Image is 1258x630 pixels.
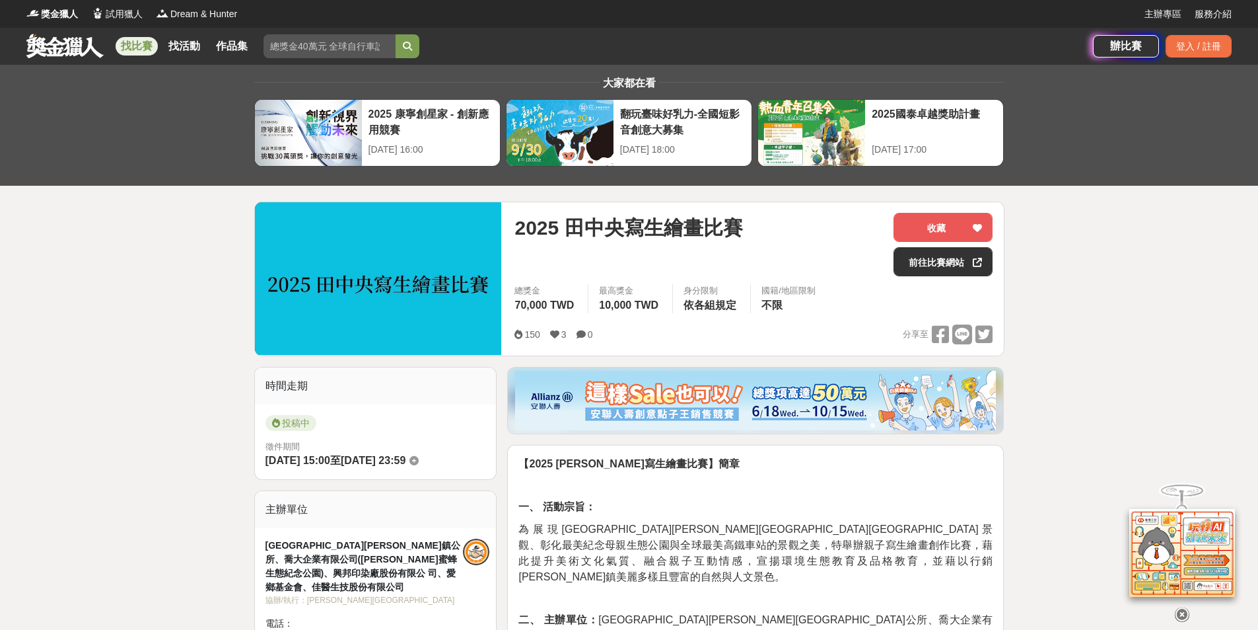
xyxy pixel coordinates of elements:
[91,7,104,20] img: Logo
[620,143,745,157] div: [DATE] 18:00
[265,455,330,466] span: [DATE] 15:00
[163,37,205,56] a: 找活動
[761,284,816,297] div: 國籍/地區限制
[600,77,659,89] span: 大家都在看
[265,442,300,452] span: 徵件期間
[263,34,396,58] input: 總獎金40萬元 全球自行車設計比賽
[518,501,595,512] strong: 一、 活動宗旨：
[91,7,143,21] a: Logo試用獵人
[156,7,169,20] img: Logo
[588,329,593,340] span: 0
[514,213,742,243] span: 2025 田中央寫生繪畫比賽
[506,99,752,167] a: 翻玩臺味好乳力-全國短影音創意大募集[DATE] 18:00
[518,458,739,469] strong: 【2025 [PERSON_NAME]寫生繪畫比賽】簡章
[254,99,501,167] a: 2025 康寧創星家 - 創新應用競賽[DATE] 16:00
[41,7,78,21] span: 獎金獵人
[106,7,143,21] span: 試用獵人
[255,368,497,405] div: 時間走期
[255,491,497,528] div: 主辦單位
[1093,35,1159,58] a: 辦比賽
[683,299,736,311] span: 依各組規定
[893,247,993,276] a: 前往比賽網站
[1195,7,1232,21] a: 服務介紹
[211,37,253,56] a: 作品集
[683,284,740,297] div: 身分限制
[116,37,158,56] a: 找比賽
[514,299,574,311] span: 70,000 TWD
[330,455,341,466] span: 至
[903,325,928,344] span: 分享至
[524,329,540,340] span: 150
[761,299,783,311] span: 不限
[1144,7,1181,21] a: 主辦專區
[757,99,1004,167] a: 2025國泰卓越獎助計畫[DATE] 17:00
[368,106,493,136] div: 2025 康寧創星家 - 創新應用競賽
[1166,35,1232,58] div: 登入 / 註冊
[872,143,996,157] div: [DATE] 17:00
[26,7,78,21] a: Logo獎金獵人
[255,202,502,355] img: Cover Image
[341,455,405,466] span: [DATE] 23:59
[368,143,493,157] div: [DATE] 16:00
[518,524,993,582] span: 為展現[GEOGRAPHIC_DATA][PERSON_NAME][GEOGRAPHIC_DATA][GEOGRAPHIC_DATA]景觀、彰化最美紀念母親生態公園與全球最美高鐵車站的景觀之美，...
[265,594,463,606] div: 協辦/執行： [PERSON_NAME][GEOGRAPHIC_DATA]
[599,284,662,297] span: 最高獎金
[893,213,993,242] button: 收藏
[872,106,996,136] div: 2025國泰卓越獎助計畫
[620,106,745,136] div: 翻玩臺味好乳力-全國短影音創意大募集
[518,614,598,625] strong: 二、 主辦單位：
[156,7,237,21] a: LogoDream & Hunter
[515,371,996,430] img: dcc59076-91c0-4acb-9c6b-a1d413182f46.png
[170,7,237,21] span: Dream & Hunter
[26,7,40,20] img: Logo
[514,284,577,297] span: 總獎金
[1129,501,1235,589] img: d2146d9a-e6f6-4337-9592-8cefde37ba6b.png
[561,329,567,340] span: 3
[265,415,316,431] span: 投稿中
[599,299,658,311] span: 10,000 TWD
[265,539,463,594] div: [GEOGRAPHIC_DATA][PERSON_NAME]鎮公所、喬大企業有限公司([PERSON_NAME]蜜蜂生態紀念公園)、興邦印染廠股份有限公 司、愛鄉基金會、佳醫生技股份有限公司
